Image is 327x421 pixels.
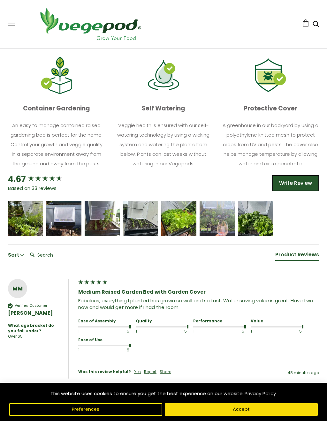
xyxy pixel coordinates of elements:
[228,329,244,334] div: 5
[78,279,108,287] div: 5 star rating
[275,251,319,258] div: Product Reviews
[136,329,152,334] div: 1
[78,329,95,334] div: 1
[113,329,129,334] div: 5
[9,403,162,416] button: Preferences
[161,201,196,236] img: Review Image - Medium Raised Garden Bed with VegeCover 1m x 1m
[78,289,319,296] div: Medium Raised Garden Bed with Garden Cover
[8,284,27,293] div: MM
[244,388,277,399] a: Privacy Policy (opens in a new tab)
[85,201,120,236] img: Review Image - Medium Raised Garden Bed with VegeCover 1m x 1m
[8,102,105,115] p: Container Gardening
[8,201,43,236] img: Review Image - Medium Raised Garden Bed with VegeCover 1m x 1m
[193,319,244,324] div: Performance
[46,201,81,236] img: Review Image - Medium Raised Garden Bed with VegeCover 1m x 1m
[27,249,79,261] input: Search
[165,403,318,416] button: Accept
[200,201,235,236] img: Review Image - Medium Raised Garden Bed with VegeCover 1m x 1m
[78,297,319,311] div: Fabulous, everything I planted has grown so well and so fast. Water saving value is great. Have t...
[113,348,129,353] div: 5
[78,337,129,343] div: Ease of Use
[8,252,24,259] div: Sort
[115,121,212,169] p: Veggie health is ensured with our self-watering technology by using a wicking system and watering...
[174,370,319,376] div: 48 minutes ago
[222,121,319,169] p: A greenhouse in our backyard by using a polyethylene knitted mesh to protect crops from UV and pe...
[251,329,267,334] div: 1
[78,369,131,375] div: Was this review helpful?
[15,303,47,308] div: Verified Customer
[8,334,23,339] div: Over 65
[136,319,187,324] div: Quality
[160,369,171,375] div: Share
[27,175,63,184] div: 4.67 star rating
[8,310,62,317] div: [PERSON_NAME]
[171,329,187,334] div: 5
[34,6,146,42] img: Vegepod
[285,329,302,334] div: 5
[313,21,319,28] a: Search
[123,201,158,236] img: Review Image - Medium Raised Garden Bed with VegeCover 1m x 1m
[8,121,105,169] p: An easy to manage contained raised gardening bed is perfect for the home. Control your growth and...
[144,369,156,375] div: Report
[272,175,319,191] div: Write Review
[193,329,209,334] div: 1
[50,390,244,397] span: This website uses cookies to ensure you get the best experience on our website.
[275,251,319,264] div: Reviews Tabs
[8,173,26,185] div: 4.67
[78,319,129,324] div: Ease of Assembly
[78,348,95,353] div: 1
[251,319,302,324] div: Value
[8,173,75,185] div: Overall product rating out of 5: 4.67
[115,102,212,115] p: Self Watering
[222,102,319,115] p: Protective Cover
[134,369,141,375] div: Yes
[8,185,75,192] div: Based on 33 reviews
[8,323,59,334] div: What age bracket do you fall under?
[238,201,273,236] img: Review Image - Medium Raised Garden Bed with VegeCover 1m x 1m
